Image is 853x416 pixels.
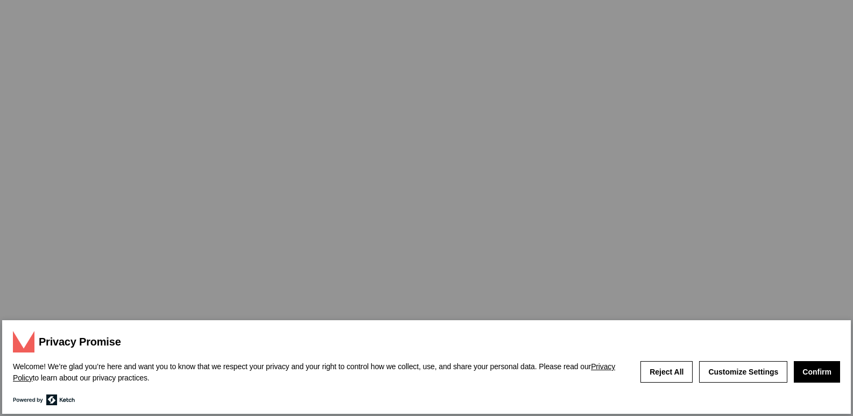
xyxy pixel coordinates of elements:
button: Reject All [640,361,693,383]
a: Learn more about Ketch for data privacy [13,394,75,405]
p: Welcome! We’re glad you’re here and want you to know that we respect your privacy and your right ... [13,361,623,384]
button: Confirm [794,361,840,383]
div: privacy banner [2,320,851,414]
h3: Privacy Promise [39,331,121,352]
img: header-logo [13,331,34,352]
button: Customize Settings [699,361,787,383]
